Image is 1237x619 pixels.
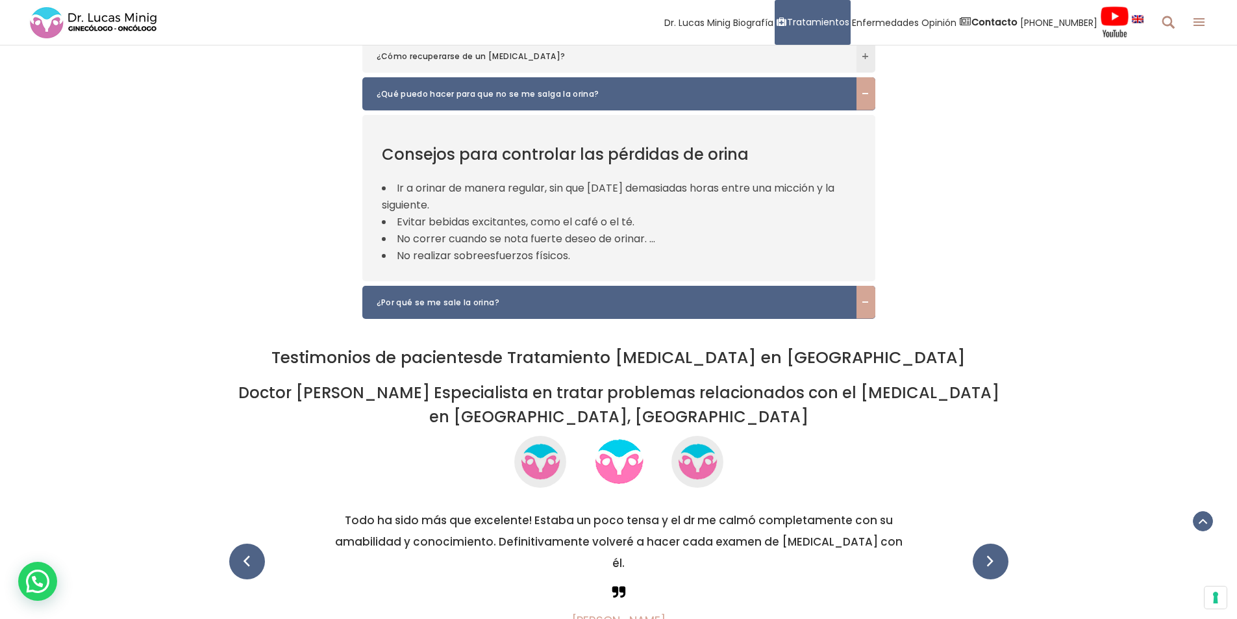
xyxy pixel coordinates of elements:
h2: de Tratamiento [MEDICAL_DATA] en [GEOGRAPHIC_DATA] [229,348,1008,368]
img: Dr Lucas Minig [586,429,651,494]
h3: Consejos para controlar las pérdidas de orina [382,142,856,167]
span: Dr. Lucas Minig [664,15,731,30]
span: Opinión [921,15,956,30]
span: Tratamientos [787,15,849,30]
li: No realizar sobreesfuerzos físicos. [382,247,856,264]
span: ¿Qué puedo hacer para que no se me salga la orina? [377,88,836,101]
img: Videos Youtube Ginecología [1100,6,1129,38]
span: [PHONE_NUMBER] [1020,15,1097,30]
h3: Doctor [PERSON_NAME] Especialista en tratar problemas relacionados con el [MEDICAL_DATA] en [GEOG... [229,381,1008,430]
li: Ir a orinar de manera regular, sin que [DATE] demasiadas horas entre una micción y la siguiente. [382,180,856,214]
span: ¿Por qué se me sale la orina? [377,296,836,309]
li: No correr cuando se nota fuerte deseo de orinar. … [382,231,856,247]
h5: Todo ha sido más que excelente! Estaba un poco tensa y el dr me calmó completamente con su amabil... [229,510,1008,574]
button: Sus preferencias de consentimiento para tecnologías de seguimiento [1205,587,1227,609]
span: ¿Cómo recuperarse de un [MEDICAL_DATA]? [377,50,836,63]
img: language english [1132,15,1143,23]
span: Enfermedades [852,15,919,30]
span: Biografía [733,15,773,30]
a: Testimonios de pacientes [271,346,482,369]
strong: Contacto [971,16,1018,29]
li: Evitar bebidas excitantes, como el café o el té. [382,214,856,231]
